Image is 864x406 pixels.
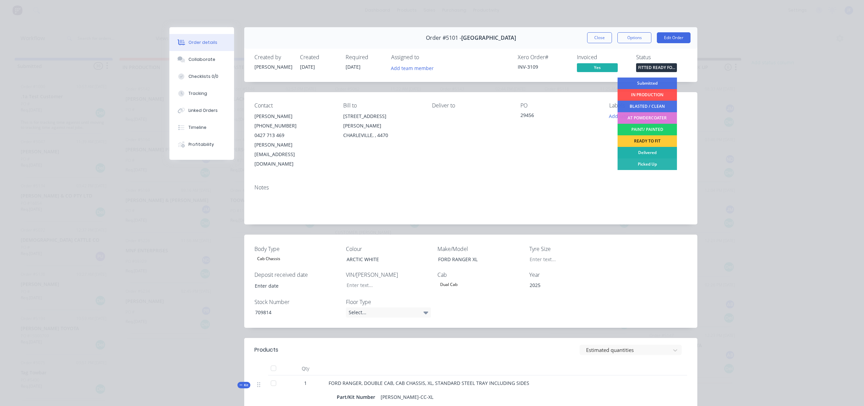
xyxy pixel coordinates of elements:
div: 29456 [520,112,598,121]
div: Bill to [343,102,421,109]
button: Order details [169,34,234,51]
button: Add team member [387,63,437,72]
label: Stock Number [254,298,339,306]
label: Deposit received date [254,271,339,279]
div: Created [300,54,337,61]
button: FITTED READY FO... [636,63,677,73]
span: Kit [239,383,248,388]
div: Created by [254,54,292,61]
div: Labels [609,102,687,109]
div: Timeline [188,124,206,131]
label: Cab [437,271,522,279]
div: Xero Order # [518,54,569,61]
div: [STREET_ADDRESS][PERSON_NAME]CHARLEVILLE, , 4470 [343,112,421,140]
div: Invoiced [577,54,628,61]
div: [PHONE_NUMBER] [254,121,332,131]
label: Body Type [254,245,339,253]
div: CHARLEVILLE, , 4470 [343,131,421,140]
div: Deliver to [432,102,510,109]
span: 1 [304,379,307,387]
button: Close [587,32,612,43]
div: Products [254,346,278,354]
div: BLASTED / CLEAN [617,101,677,112]
div: Tracking [188,90,207,97]
div: Required [346,54,383,61]
div: 2025 [524,280,609,290]
button: Tracking [169,85,234,102]
span: Order #5101 - [426,35,461,41]
div: Qty [285,362,326,375]
div: Submitted [617,78,677,89]
div: 0427 713 469 [254,131,332,140]
label: Floor Type [346,298,431,306]
span: [GEOGRAPHIC_DATA] [461,35,516,41]
label: VIN/[PERSON_NAME] [346,271,431,279]
div: Collaborate [188,56,215,63]
label: Make/Model [437,245,522,253]
label: Tyre Size [529,245,614,253]
div: 709814 [250,307,335,317]
button: Timeline [169,119,234,136]
div: Order details [188,39,217,46]
div: Linked Orders [188,107,218,114]
div: IN PRODUCTION [617,89,677,101]
div: ARCTIC WHITE [341,254,426,264]
span: FORD RANGER, DOUBLE CAB, CAB CHASSIS, XL, STANDARD STEEL TRAY INCLUDING SIDES [329,380,529,386]
div: Status [636,54,687,61]
button: Add labels [605,112,637,121]
div: Part/Kit Number [337,392,378,402]
button: Collaborate [169,51,234,68]
div: Picked Up [617,158,677,170]
div: [PERSON_NAME] [254,112,332,121]
div: READY TO FIT [617,135,677,147]
div: [PERSON_NAME][EMAIL_ADDRESS][DOMAIN_NAME] [254,140,332,169]
label: Colour [346,245,431,253]
div: Dual Cab [437,280,460,289]
button: Checklists 0/0 [169,68,234,85]
span: Yes [577,63,618,72]
span: [DATE] [346,64,361,70]
div: Profitability [188,141,214,148]
button: Linked Orders [169,102,234,119]
div: [PERSON_NAME] [254,63,292,70]
div: Select... [346,307,431,318]
div: Notes [254,184,687,191]
span: [DATE] [300,64,315,70]
div: FORD RANGER XL [433,254,518,264]
div: [PERSON_NAME]-CC-XL [378,392,436,402]
div: Checklists 0/0 [188,73,218,80]
div: [PERSON_NAME][PHONE_NUMBER]0427 713 469[PERSON_NAME][EMAIL_ADDRESS][DOMAIN_NAME] [254,112,332,169]
div: AT POWDERCOATER [617,112,677,124]
div: Assigned to [391,54,459,61]
div: Cab Chassis [254,254,283,263]
div: PAINT/ PAINTED [617,124,677,135]
button: Profitability [169,136,234,153]
div: Delivered [617,147,677,158]
span: FITTED READY FO... [636,63,677,72]
input: Enter date [250,281,335,291]
div: PO [520,102,598,109]
button: Options [617,32,651,43]
div: INV-3109 [518,63,569,70]
label: Year [529,271,614,279]
button: Add team member [391,63,437,72]
div: Contact [254,102,332,109]
div: [STREET_ADDRESS][PERSON_NAME] [343,112,421,131]
button: Edit Order [657,32,691,43]
button: Kit [237,382,250,388]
